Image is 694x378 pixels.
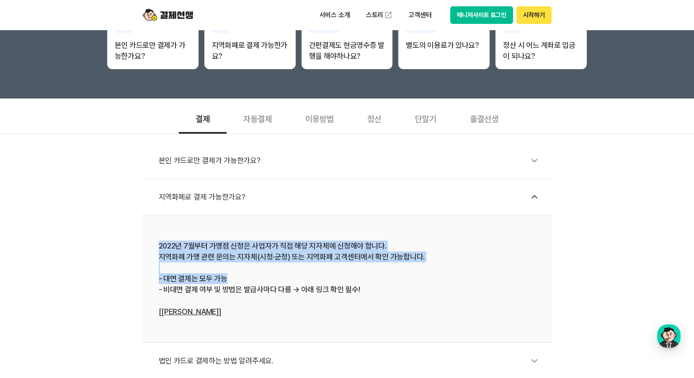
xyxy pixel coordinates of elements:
span: 설정 [129,278,139,285]
div: 지역화폐로 결제 가능한가요? [159,187,544,207]
span: 홈 [26,278,31,285]
div: 이용방법 [289,103,351,134]
span: 대화 [77,279,87,285]
img: logo [143,7,193,23]
p: 고객센터 [402,8,437,23]
p: 간편결제도 현금영수증 발행을 해야하나요? [309,40,385,62]
div: 출결선생 [453,103,515,134]
div: 단말기 [398,103,453,134]
button: 시작하기 [516,6,551,24]
div: 결제 [179,103,227,134]
button: 매니저사이트 로그인 [450,6,513,24]
div: 법인 카드로 결제하는 방법 알려주세요. [159,351,544,370]
div: 정산 [351,103,398,134]
p: 서비스 소개 [314,8,356,23]
a: 홈 [3,266,55,287]
p: 별도의 이용료가 있나요? [406,40,482,51]
div: 2022년 7월부터 가맹점 신청은 사업자가 직접 해당 지자체에 신청해야 합니다. 지역화폐 가맹 관련 문의는 지자체(시청·군청) 또는 지역화폐 고객센터에서 확인 가능합니다. -... [159,241,536,317]
p: 정산 시 어느 계좌로 입금이 되나요? [503,40,579,62]
p: 본인 카드로만 결제가 가능한가요? [115,40,191,62]
div: 본인 카드로만 결제가 가능한가요? [159,151,544,170]
div: 자동결제 [227,103,289,134]
a: 설정 [108,266,161,287]
a: 대화 [55,266,108,287]
a: [[PERSON_NAME]] [159,307,221,316]
p: 지역화폐로 결제 가능한가요? [212,40,288,62]
a: 스토리 [360,7,399,23]
img: 외부 도메인 오픈 [384,11,392,19]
